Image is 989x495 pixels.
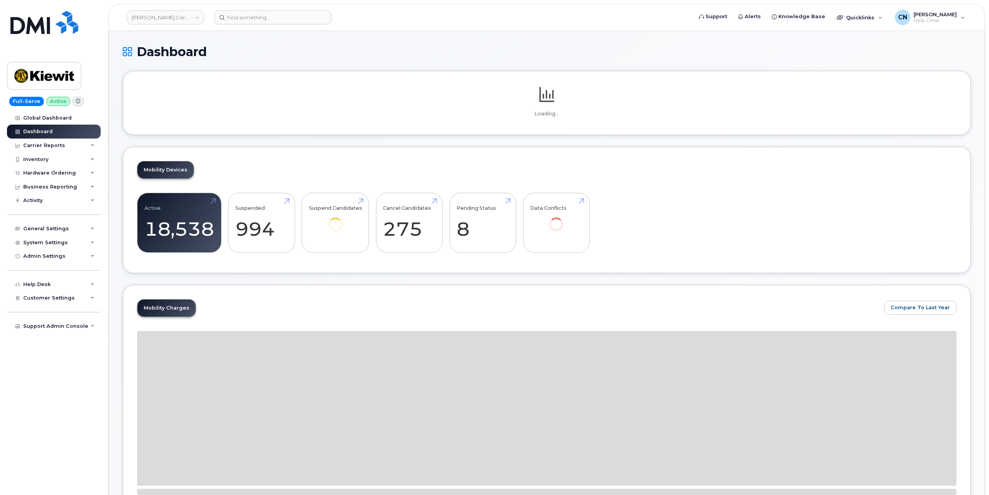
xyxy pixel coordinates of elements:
span: Compare To Last Year [891,304,950,311]
a: Mobility Devices [137,161,194,178]
a: Pending Status 8 [457,197,509,248]
a: Data Conflicts [530,197,582,242]
button: Compare To Last Year [884,301,956,315]
a: Mobility Charges [137,300,196,317]
h1: Dashboard [123,45,971,58]
a: Suspended 994 [235,197,288,248]
p: Loading... [137,110,956,117]
a: Suspend Candidates [309,197,362,242]
a: Cancel Candidates 275 [383,197,435,248]
a: Active 18,538 [144,197,214,248]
